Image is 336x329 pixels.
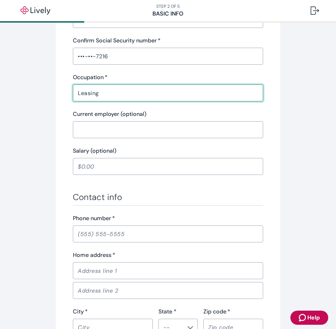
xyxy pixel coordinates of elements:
label: State * [158,307,176,316]
input: ••• - •• - •••• [73,49,263,63]
label: Zip code [203,307,230,316]
label: Salary (optional) [73,147,116,155]
input: $0.00 [73,159,263,174]
label: Current employer (optional) [73,110,146,118]
input: Address line 2 [73,283,263,298]
input: (555) 555-5555 [73,227,263,241]
img: Lively [16,6,55,15]
label: Confirm Social Security number [73,36,161,45]
label: Home address [73,251,115,259]
input: Address line 1 [73,264,263,278]
label: City [73,307,88,316]
span: Help [307,313,320,322]
button: Zendesk support iconHelp [290,311,328,325]
svg: Zendesk support icon [299,313,307,322]
label: Occupation [73,73,108,82]
label: Phone number [73,214,115,223]
h3: Contact info [73,192,263,202]
button: Log out [305,2,325,19]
